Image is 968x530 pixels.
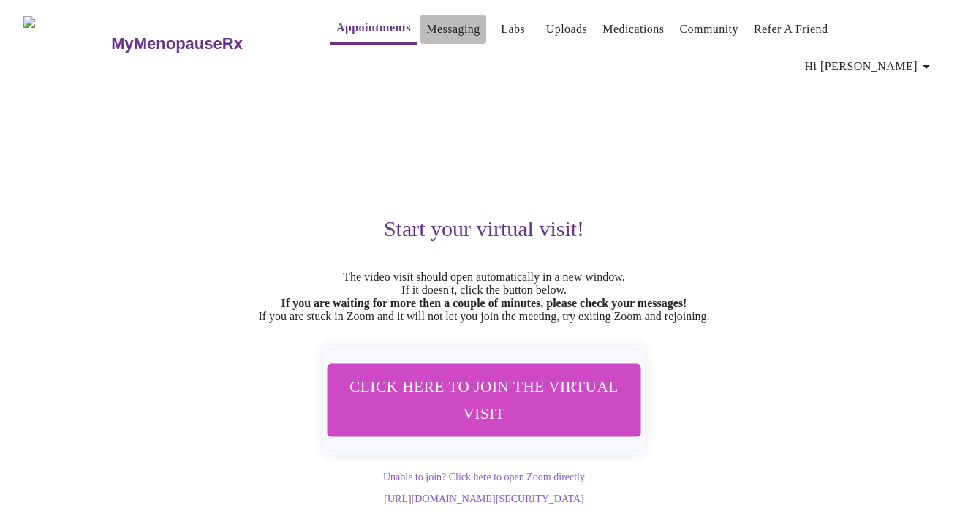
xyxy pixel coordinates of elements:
button: Click here to join the virtual visit [327,363,641,436]
button: Messaging [420,15,485,44]
a: Uploads [546,19,588,39]
h3: Start your virtual visit! [34,216,934,241]
a: [URL][DOMAIN_NAME][SECURITY_DATA] [384,493,583,504]
p: The video visit should open automatically in a new window. If it doesn't, click the button below.... [34,270,934,323]
button: Refer a Friend [748,15,834,44]
button: Appointments [330,13,417,45]
a: Labs [501,19,525,39]
a: MyMenopauseRx [110,18,301,69]
a: Appointments [336,18,411,38]
h3: MyMenopauseRx [111,34,243,53]
a: Community [679,19,738,39]
button: Labs [490,15,537,44]
button: Uploads [540,15,594,44]
span: Hi [PERSON_NAME] [805,56,935,77]
strong: If you are waiting for more then a couple of minutes, please check your messages! [281,297,687,309]
span: Click here to join the virtual visit [347,373,622,427]
button: Community [673,15,744,44]
a: Messaging [426,19,480,39]
button: Medications [597,15,670,44]
a: Refer a Friend [754,19,828,39]
button: Hi [PERSON_NAME] [799,52,941,81]
a: Medications [602,19,664,39]
a: Unable to join? Click here to open Zoom directly [383,472,585,482]
img: MyMenopauseRx Logo [23,16,110,71]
